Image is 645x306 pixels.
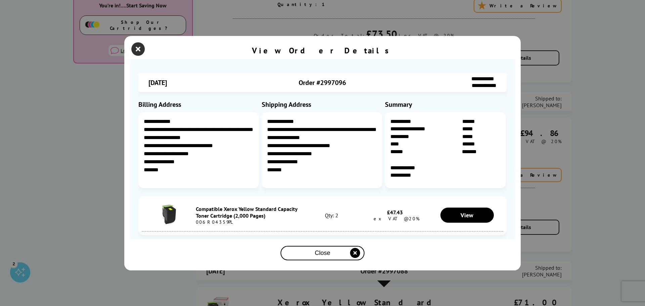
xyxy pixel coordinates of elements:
[262,100,383,109] div: Shipping Address
[370,216,420,222] span: ex VAT @20%
[304,212,358,219] div: Qty: 2
[196,206,304,219] div: Compatible Xerox Yellow Standard Capacity Toner Cartridge (2,000 Pages)
[196,219,304,225] div: 006R04359PL
[299,78,346,87] span: Order #2997096
[461,211,473,219] span: View
[440,208,494,223] a: View
[387,209,403,216] span: £47.43
[157,203,181,226] img: Compatible Xerox Yellow Standard Capacity Toner Cartridge (2,000 Pages)
[138,100,260,109] div: Billing Address
[385,100,507,109] div: Summary
[252,45,393,56] div: View Order Details
[281,246,364,260] button: close modal
[315,250,330,257] span: Close
[133,44,143,54] button: close modal
[148,78,167,87] span: [DATE]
